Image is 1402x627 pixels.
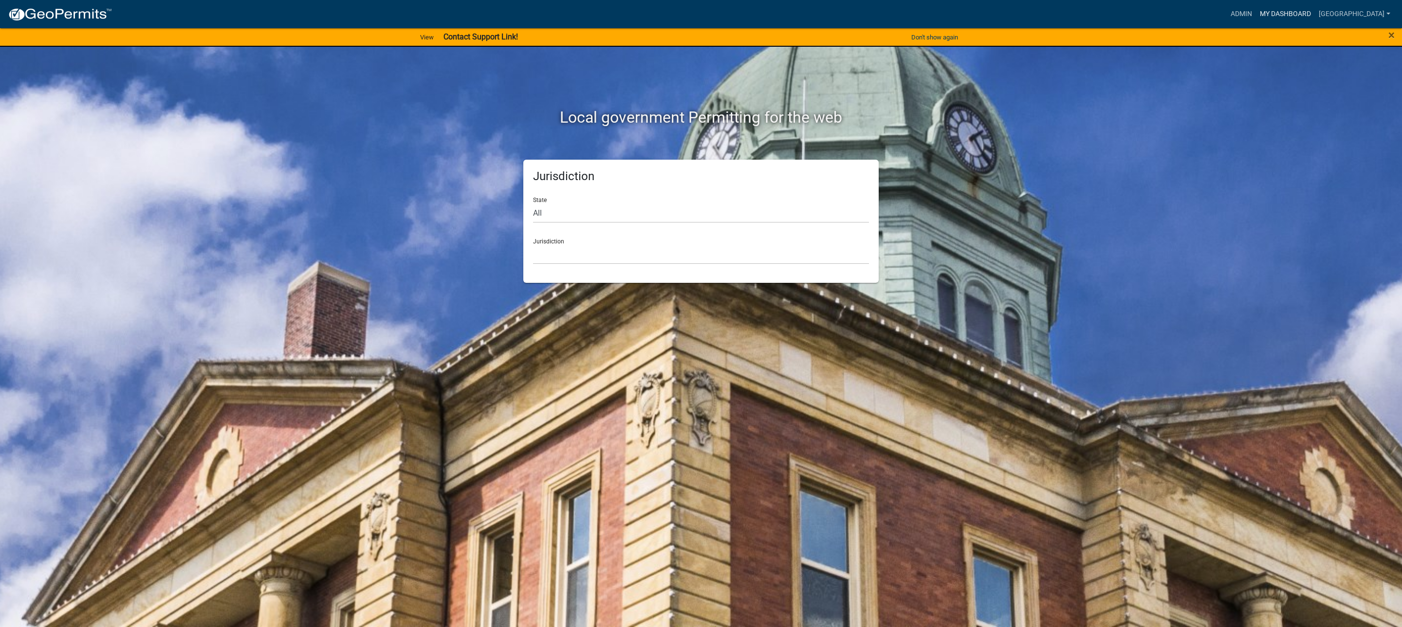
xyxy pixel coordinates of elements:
[1227,5,1256,23] a: Admin
[416,29,438,45] a: View
[1388,28,1395,42] span: ×
[431,108,971,127] h2: Local government Permitting for the web
[1256,5,1315,23] a: My Dashboard
[907,29,962,45] button: Don't show again
[1315,5,1394,23] a: [GEOGRAPHIC_DATA]
[533,169,869,184] h5: Jurisdiction
[443,32,518,41] strong: Contact Support Link!
[1388,29,1395,41] button: Close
